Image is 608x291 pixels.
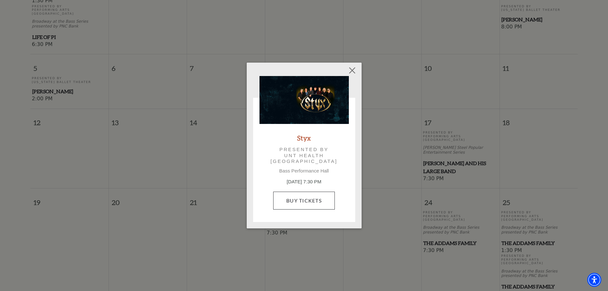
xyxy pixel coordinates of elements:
[346,64,358,76] button: Close
[259,178,349,186] p: [DATE] 7:30 PM
[268,147,340,164] p: Presented by UNT Health [GEOGRAPHIC_DATA]
[297,134,311,142] a: Styx
[587,273,601,287] div: Accessibility Menu
[273,192,335,210] a: Buy Tickets
[259,76,349,124] img: Styx
[259,168,349,174] p: Bass Performance Hall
